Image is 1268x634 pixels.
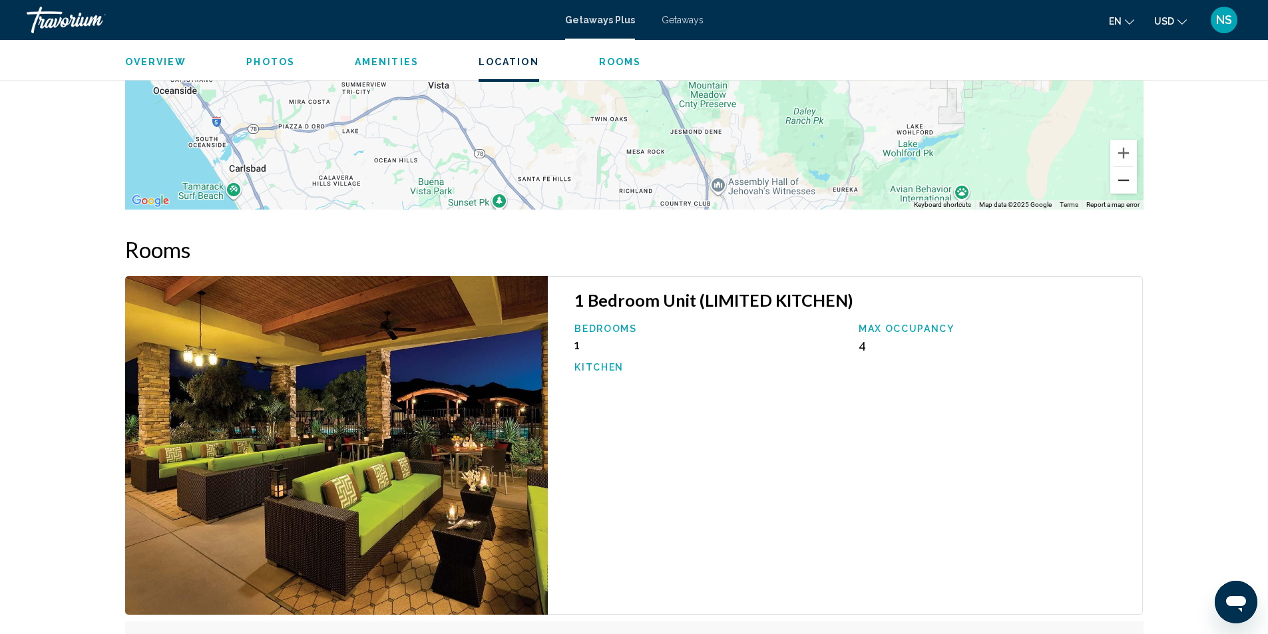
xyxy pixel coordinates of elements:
h2: Rooms [125,236,1144,263]
p: Max Occupancy [859,323,1130,334]
button: Overview [125,56,187,68]
span: Location [479,57,539,67]
span: Rooms [599,57,642,67]
a: Open this area in Google Maps (opens a new window) [128,192,172,210]
img: Google [128,192,172,210]
span: NS [1216,13,1232,27]
a: Travorium [27,7,552,33]
a: Terms [1060,201,1078,208]
a: Report a map error [1086,201,1140,208]
button: Zoom out [1110,167,1137,194]
img: ii_wmx1.jpg [125,276,548,615]
span: Photos [246,57,295,67]
button: Keyboard shortcuts [914,200,971,210]
span: 1 [574,338,580,352]
button: Location [479,56,539,68]
a: Getaways Plus [565,15,635,25]
p: Bedrooms [574,323,845,334]
span: USD [1154,16,1174,27]
a: Getaways [662,15,704,25]
span: Map data ©2025 Google [979,201,1052,208]
button: Photos [246,56,295,68]
span: Amenities [355,57,419,67]
button: Rooms [599,56,642,68]
button: Amenities [355,56,419,68]
button: Change language [1109,11,1134,31]
h3: 1 Bedroom Unit (LIMITED KITCHEN) [574,290,1129,310]
button: Change currency [1154,11,1187,31]
span: en [1109,16,1122,27]
p: Kitchen [574,362,845,373]
button: User Menu [1207,6,1241,34]
span: 4 [859,338,866,352]
iframe: Button to launch messaging window [1215,581,1257,623]
button: Zoom in [1110,140,1137,166]
span: Overview [125,57,187,67]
